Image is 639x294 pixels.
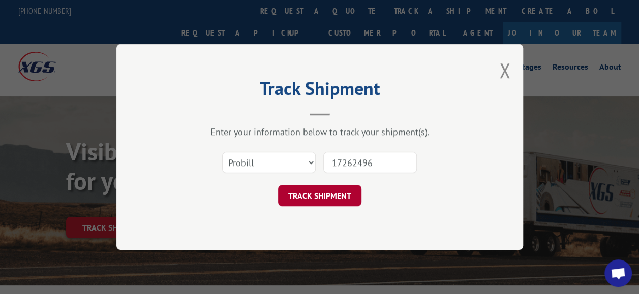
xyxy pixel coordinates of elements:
input: Number(s) [323,152,417,173]
div: Open chat [604,259,632,287]
button: TRACK SHIPMENT [278,185,361,206]
button: Close modal [499,57,510,84]
h2: Track Shipment [167,81,472,101]
div: Enter your information below to track your shipment(s). [167,126,472,138]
